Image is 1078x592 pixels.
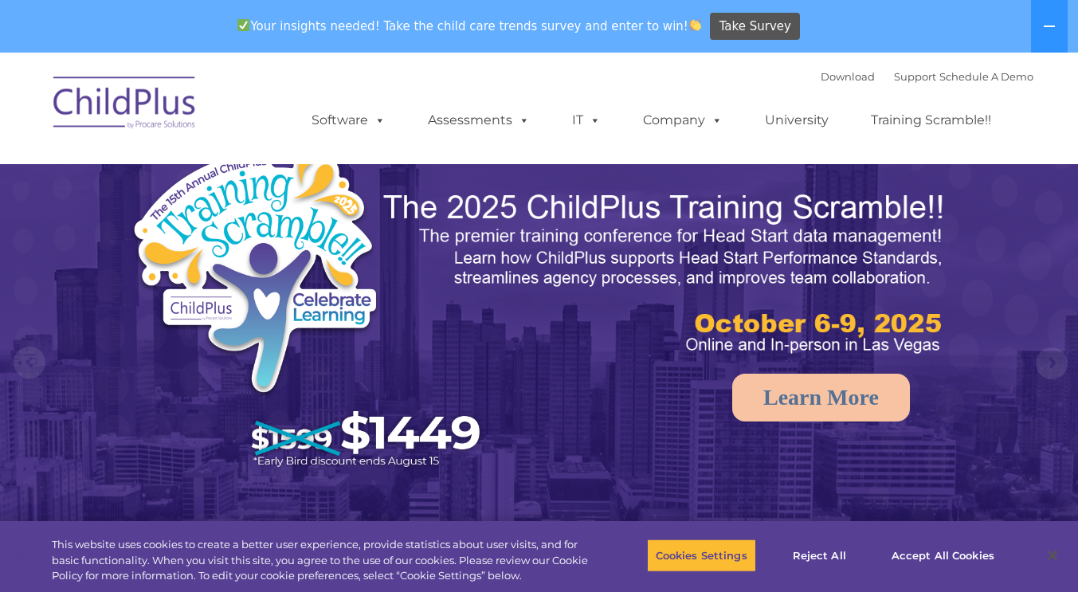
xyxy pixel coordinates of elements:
[45,65,205,145] img: ChildPlus by Procare Solutions
[770,539,869,572] button: Reject All
[52,537,593,584] div: This website uses cookies to create a better user experience, provide statistics about user visit...
[412,104,546,136] a: Assessments
[821,70,875,83] a: Download
[627,104,739,136] a: Company
[894,70,936,83] a: Support
[221,171,289,182] span: Phone number
[883,539,1003,572] button: Accept All Cookies
[732,374,910,421] a: Learn More
[556,104,617,136] a: IT
[237,19,249,31] img: ✅
[296,104,402,136] a: Software
[1035,538,1070,573] button: Close
[689,19,701,31] img: 👏
[710,13,800,41] a: Take Survey
[221,105,270,117] span: Last name
[821,70,1033,83] font: |
[939,70,1033,83] a: Schedule A Demo
[855,104,1007,136] a: Training Scramble!!
[719,13,791,41] span: Take Survey
[647,539,756,572] button: Cookies Settings
[749,104,845,136] a: University
[231,10,708,41] span: Your insights needed! Take the child care trends survey and enter to win!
